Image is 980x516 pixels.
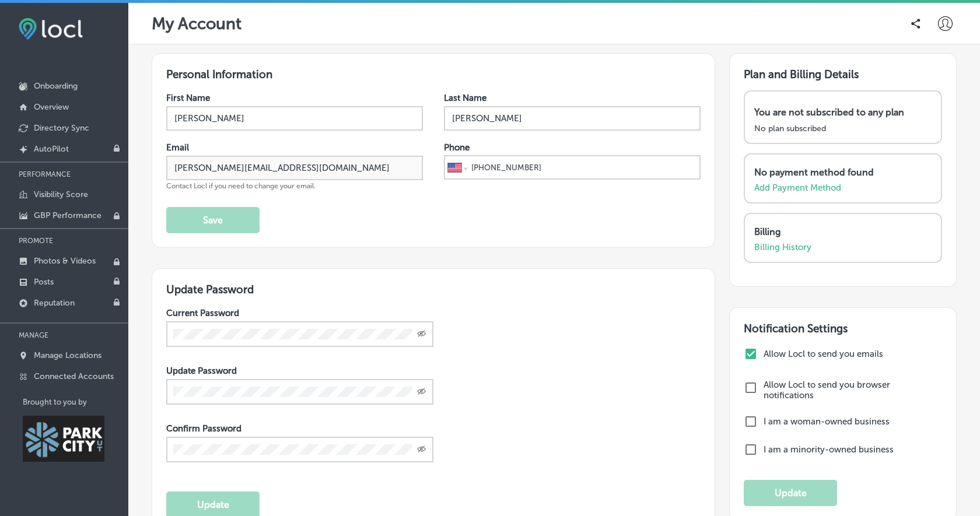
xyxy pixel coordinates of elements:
[34,277,54,287] p: Posts
[34,371,114,381] p: Connected Accounts
[764,349,939,359] label: Allow Locl to send you emails
[754,107,904,118] p: You are not subscribed to any plan
[19,18,83,40] img: fda3e92497d09a02dc62c9cd864e3231.png
[754,226,926,237] p: Billing
[444,93,487,103] label: Last Name
[23,398,128,406] p: Brought to you by
[23,416,104,462] img: Park City
[34,298,75,308] p: Reputation
[417,329,426,339] span: Toggle password visibility
[34,210,101,220] p: GBP Performance
[166,207,260,233] button: Save
[166,308,239,318] label: Current Password
[470,156,696,178] input: Phone number
[166,283,701,296] h3: Update Password
[34,144,69,154] p: AutoPilot
[754,182,841,193] a: Add Payment Method
[417,387,426,397] span: Toggle password visibility
[152,14,242,33] p: My Account
[764,380,939,401] label: Allow Locl to send you browser notifications
[166,68,701,81] h3: Personal Information
[744,322,942,335] h3: Notification Settings
[34,189,88,199] p: Visibility Score
[34,350,101,360] p: Manage Locations
[166,156,423,180] input: Enter Email
[764,444,939,455] label: I am a minority-owned business
[34,123,89,133] p: Directory Sync
[166,423,242,434] label: Confirm Password
[166,106,423,131] input: Enter First Name
[34,256,96,266] p: Photos & Videos
[744,480,837,506] button: Update
[166,366,237,376] label: Update Password
[166,93,210,103] label: First Name
[166,142,189,153] label: Email
[754,167,926,178] p: No payment method found
[754,124,826,134] p: No plan subscribed
[764,416,939,427] label: I am a woman-owned business
[754,242,811,252] a: Billing History
[166,182,316,190] span: Contact Locl if you need to change your email.
[744,68,942,81] h3: Plan and Billing Details
[417,444,426,455] span: Toggle password visibility
[34,81,78,91] p: Onboarding
[444,106,701,131] input: Enter Last Name
[34,102,69,112] p: Overview
[444,142,470,153] label: Phone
